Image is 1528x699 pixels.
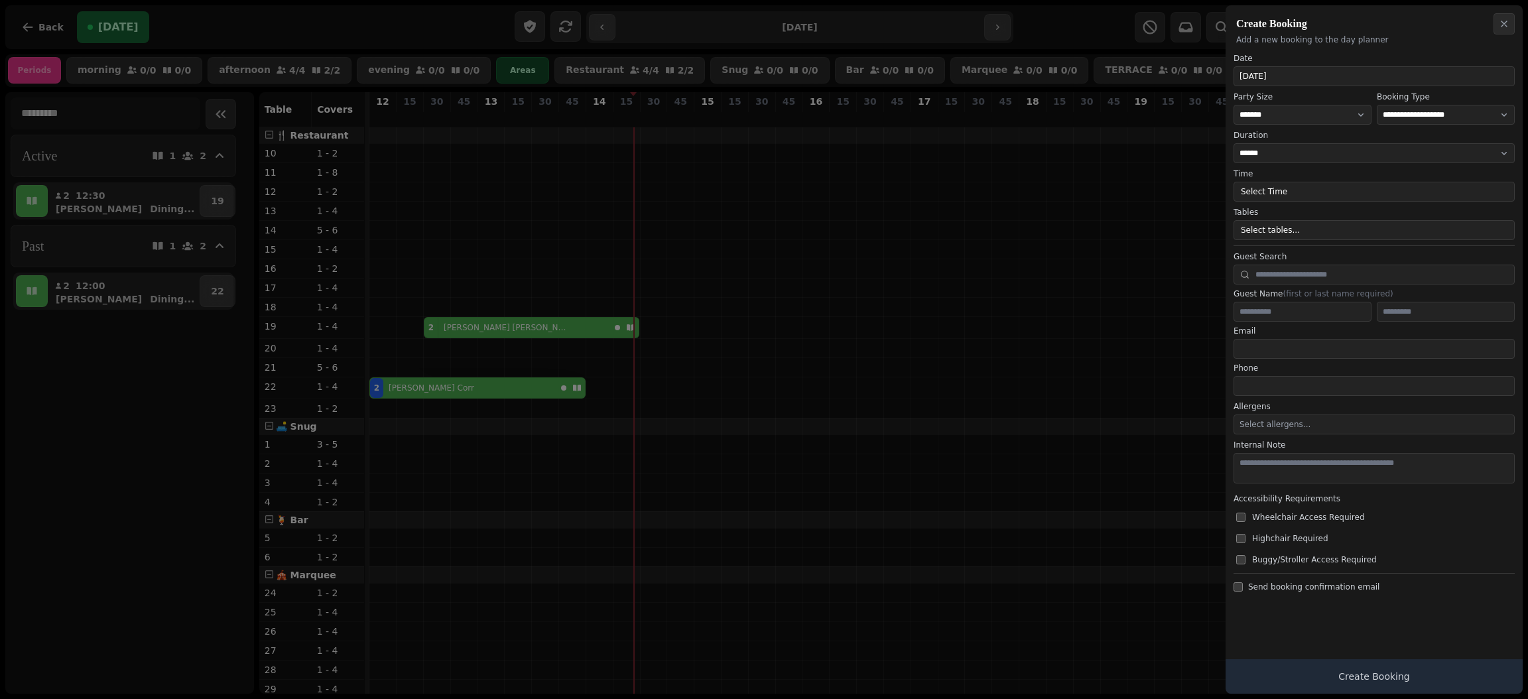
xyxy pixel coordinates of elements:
[1226,659,1523,694] button: Create Booking
[1283,289,1393,298] span: (first or last name required)
[1234,288,1515,299] label: Guest Name
[1236,16,1512,32] h2: Create Booking
[1234,66,1515,86] button: [DATE]
[1252,512,1365,523] span: Wheelchair Access Required
[1234,363,1515,373] label: Phone
[1377,92,1515,102] label: Booking Type
[1234,401,1515,412] label: Allergens
[1234,493,1515,504] label: Accessibility Requirements
[1234,414,1515,434] button: Select allergens...
[1236,555,1245,564] input: Buggy/Stroller Access Required
[1234,182,1515,202] button: Select Time
[1236,34,1512,45] p: Add a new booking to the day planner
[1252,533,1328,544] span: Highchair Required
[1248,582,1379,592] span: Send booking confirmation email
[1234,440,1515,450] label: Internal Note
[1234,251,1515,262] label: Guest Search
[1234,53,1515,64] label: Date
[1234,130,1515,141] label: Duration
[1236,534,1245,543] input: Highchair Required
[1252,554,1377,565] span: Buggy/Stroller Access Required
[1234,92,1371,102] label: Party Size
[1234,582,1243,592] input: Send booking confirmation email
[1236,513,1245,522] input: Wheelchair Access Required
[1234,207,1515,218] label: Tables
[1240,420,1310,429] span: Select allergens...
[1234,168,1515,179] label: Time
[1234,220,1515,240] button: Select tables...
[1234,326,1515,336] label: Email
